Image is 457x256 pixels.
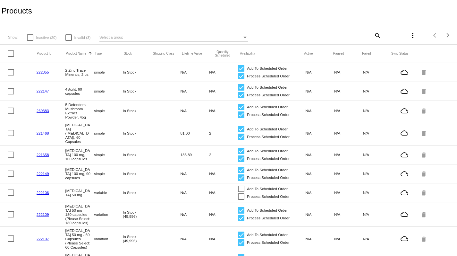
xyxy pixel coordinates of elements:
[99,35,123,39] span: Select a group
[247,65,288,72] span: Add To Scheduled Order
[334,151,363,158] mat-cell: N/A
[65,147,94,163] mat-cell: [MEDICAL_DATA] 100 mg, 100 capsules
[333,52,344,56] button: Change sorting for TotalQuantityScheduledPaused
[37,70,49,74] a: 222355
[94,107,123,114] mat-cell: simple
[247,91,290,99] span: Process Scheduled Order
[392,235,417,243] mat-icon: cloud_queue
[305,170,334,177] mat-cell: N/A
[209,129,238,137] mat-cell: 2
[94,170,123,177] mat-cell: simple
[305,235,334,243] mat-cell: N/A
[123,129,152,137] mat-cell: In Stock
[247,166,288,174] span: Add To Scheduled Order
[181,87,209,95] mat-cell: N/A
[123,170,152,177] mat-cell: In Stock
[36,34,56,41] span: Inactive (20)
[362,52,371,56] button: Change sorting for TotalQuantityFailed
[37,89,49,93] a: 222147
[181,129,209,137] mat-cell: 81.00
[37,131,49,135] a: 221468
[334,87,363,95] mat-cell: N/A
[247,174,290,181] span: Process Scheduled Order
[420,86,428,96] mat-icon: delete
[363,151,392,158] mat-cell: N/A
[247,133,290,141] span: Process Scheduled Order
[181,107,209,114] mat-cell: N/A
[37,52,52,56] button: Change sorting for ExternalId
[65,85,94,97] mat-cell: 4Sight, 60 capsules
[334,189,363,196] mat-cell: N/A
[247,207,288,214] span: Add To Scheduled Order
[181,189,209,196] mat-cell: N/A
[247,147,288,155] span: Add To Scheduled Order
[209,189,238,196] mat-cell: N/A
[334,107,363,114] mat-cell: N/A
[420,188,428,198] mat-icon: delete
[247,193,290,200] span: Process Scheduled Order
[209,87,238,95] mat-cell: N/A
[305,107,334,114] mat-cell: N/A
[181,151,209,158] mat-cell: 135.89
[37,153,49,157] a: 221658
[94,211,123,218] mat-cell: variation
[420,209,428,219] mat-icon: delete
[305,151,334,158] mat-cell: N/A
[94,68,123,76] mat-cell: simple
[392,151,417,159] mat-icon: cloud_queue
[392,68,417,76] mat-icon: cloud_queue
[247,125,288,133] span: Add To Scheduled Order
[94,189,123,196] mat-cell: variable
[123,151,152,158] mat-cell: In Stock
[247,231,288,239] span: Add To Scheduled Order
[65,101,94,121] mat-cell: 5 Defenders Mushroom Extract Powder, 45g
[429,29,442,42] button: Previous page
[209,235,238,243] mat-cell: N/A
[181,68,209,76] mat-cell: N/A
[209,68,238,76] mat-cell: N/A
[123,208,152,220] mat-cell: In Stock (49,996)
[247,239,290,246] span: Process Scheduled Order
[37,190,49,195] a: 222106
[363,170,392,177] mat-cell: N/A
[209,211,238,218] mat-cell: N/A
[247,214,290,222] span: Process Scheduled Order
[420,128,428,138] mat-icon: delete
[181,235,209,243] mat-cell: N/A
[420,150,428,160] mat-icon: delete
[363,68,392,76] mat-cell: N/A
[392,170,417,178] mat-icon: cloud_queue
[247,185,288,193] span: Add To Scheduled Order
[37,172,49,176] a: 222149
[37,237,49,241] a: 222107
[66,52,86,56] button: Change sorting for ProductName
[37,109,49,113] a: 269383
[420,234,428,244] mat-icon: delete
[65,227,94,251] mat-cell: [MEDICAL_DATA] 50 mg - 60 Capsules (Please Select: 60 Capsules)
[305,87,334,95] mat-cell: N/A
[74,34,91,41] span: Invalid (3)
[95,52,102,56] button: Change sorting for ProductType
[392,210,417,218] mat-icon: cloud_queue
[8,35,18,39] span: Show:
[420,67,428,77] mat-icon: delete
[373,30,381,40] mat-icon: search
[209,170,238,177] mat-cell: N/A
[304,52,313,56] button: Change sorting for TotalQuantityScheduledActive
[123,233,152,244] mat-cell: In Stock (49,996)
[153,52,174,56] button: Change sorting for ShippingClass
[334,68,363,76] mat-cell: N/A
[363,107,392,114] mat-cell: N/A
[65,166,94,181] mat-cell: [MEDICAL_DATA] 100 mg, 90 capsules
[2,6,32,15] h2: Products
[392,129,417,137] mat-icon: cloud_queue
[363,189,392,196] mat-cell: N/A
[391,52,408,56] button: Change sorting for ValidationErrorCode
[247,111,290,119] span: Process Scheduled Order
[363,211,392,218] mat-cell: N/A
[181,170,209,177] mat-cell: N/A
[363,235,392,243] mat-cell: N/A
[65,202,94,226] mat-cell: [MEDICAL_DATA] 50 mg - 180 capsules (Please Select: 180 capsules)
[123,189,152,196] mat-cell: In Stock
[94,129,123,137] mat-cell: simple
